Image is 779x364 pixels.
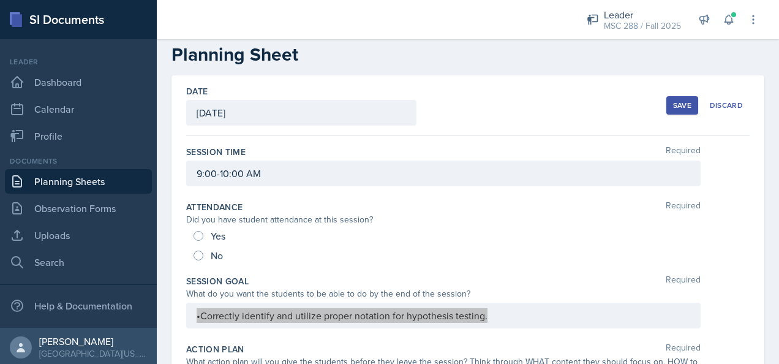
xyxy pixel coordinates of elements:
[666,275,701,287] span: Required
[186,85,208,97] label: Date
[666,146,701,158] span: Required
[171,44,764,66] h2: Planning Sheet
[39,347,147,360] div: [GEOGRAPHIC_DATA][US_STATE] in [GEOGRAPHIC_DATA]
[186,287,701,300] div: What do you want the students to be able to do by the end of the session?
[186,213,701,226] div: Did you have student attendance at this session?
[666,201,701,213] span: Required
[5,250,152,275] a: Search
[39,335,147,347] div: [PERSON_NAME]
[703,96,750,115] button: Discard
[5,156,152,167] div: Documents
[5,97,152,121] a: Calendar
[710,100,743,110] div: Discard
[673,100,691,110] div: Save
[5,223,152,248] a: Uploads
[5,56,152,67] div: Leader
[666,343,701,355] span: Required
[197,166,690,181] p: 9:00-10:00 AM
[5,70,152,94] a: Dashboard
[211,230,225,242] span: Yes
[186,275,249,287] label: Session Goal
[197,308,690,323] p: •Correctly identify and utilize proper notation for hypothesis testing.
[666,96,698,115] button: Save
[604,7,681,22] div: Leader
[5,196,152,221] a: Observation Forms
[5,169,152,194] a: Planning Sheets
[186,201,243,213] label: Attendance
[5,124,152,148] a: Profile
[186,343,244,355] label: Action Plan
[5,294,152,318] div: Help & Documentation
[186,146,246,158] label: Session Time
[211,249,223,262] span: No
[604,20,681,32] div: MSC 288 / Fall 2025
